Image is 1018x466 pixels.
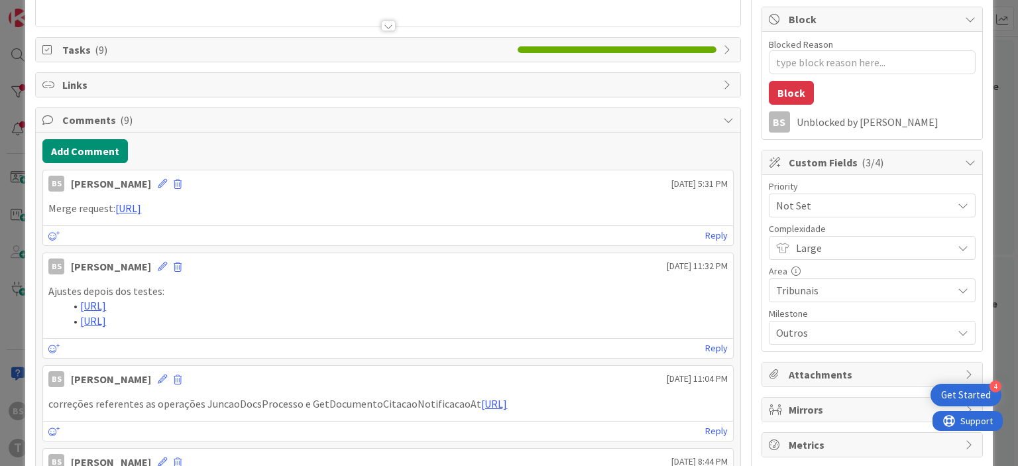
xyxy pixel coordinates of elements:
span: Large [796,239,946,257]
div: Unblocked by [PERSON_NAME] [797,116,976,128]
a: Reply [705,227,728,244]
span: [DATE] 5:31 PM [671,177,728,191]
span: Not Set [776,196,946,215]
span: Support [28,2,60,18]
span: Tribunais [776,281,946,300]
span: [DATE] 11:32 PM [667,259,728,273]
a: Reply [705,423,728,439]
p: Merge request: [48,201,727,216]
span: Mirrors [789,402,958,418]
div: [PERSON_NAME] [71,371,151,387]
span: Links [62,77,716,93]
div: BS [48,259,64,274]
div: BS [48,371,64,387]
div: Open Get Started checklist, remaining modules: 4 [931,384,1001,406]
span: Tasks [62,42,510,58]
div: 4 [990,380,1001,392]
a: [URL] [80,299,106,312]
div: Priority [769,182,976,191]
span: Comments [62,112,716,128]
button: Block [769,81,814,105]
p: Ajustes depois dos testes: [48,284,727,299]
span: Attachments [789,367,958,382]
div: Complexidade [769,224,976,233]
span: [DATE] 11:04 PM [667,372,728,386]
div: Area [769,266,976,276]
div: BS [769,111,790,133]
a: [URL] [80,314,106,327]
a: Reply [705,340,728,357]
a: [URL] [115,202,141,215]
span: ( 3/4 ) [862,156,883,169]
div: Get Started [941,388,991,402]
div: [PERSON_NAME] [71,259,151,274]
p: correções referentes as operações JuncaoDocsProcesso e GetDocumentoCitacaoNotificacaoAt [48,396,727,412]
span: Outros [776,323,946,342]
span: Block [789,11,958,27]
span: Metrics [789,437,958,453]
a: [URL] [481,397,507,410]
span: ( 9 ) [120,113,133,127]
label: Blocked Reason [769,38,833,50]
span: ( 9 ) [95,43,107,56]
button: Add Comment [42,139,128,163]
span: Custom Fields [789,154,958,170]
div: Milestone [769,309,976,318]
div: BS [48,176,64,192]
div: [PERSON_NAME] [71,176,151,192]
